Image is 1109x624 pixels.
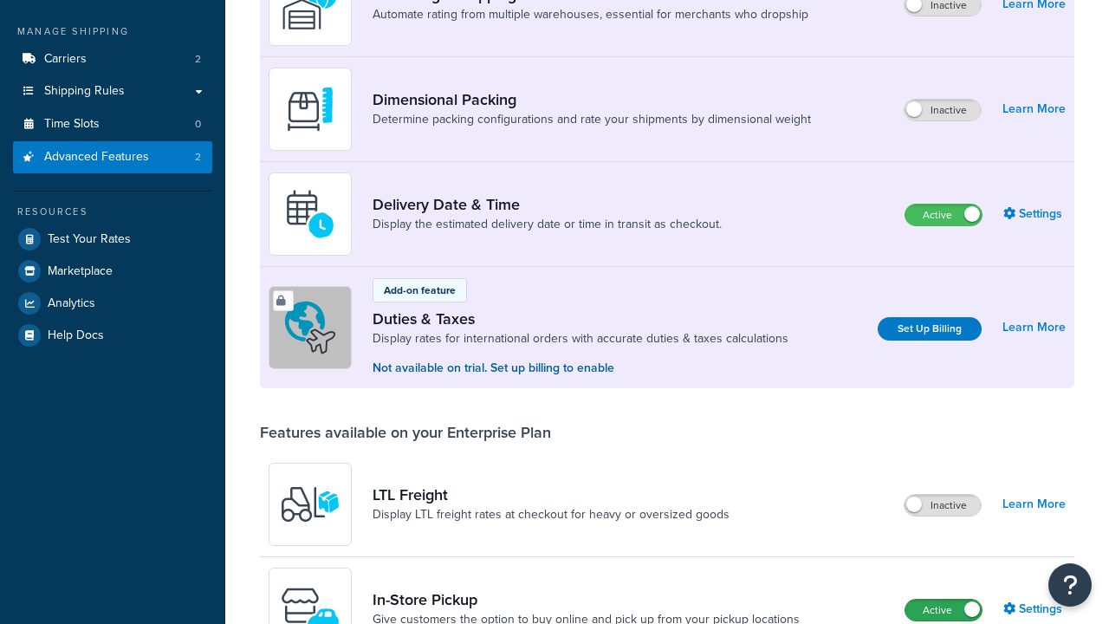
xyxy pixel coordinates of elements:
[905,600,982,621] label: Active
[13,288,212,319] a: Analytics
[13,43,212,75] li: Carriers
[13,141,212,173] a: Advanced Features2
[44,150,149,165] span: Advanced Features
[905,205,982,225] label: Active
[1003,202,1066,226] a: Settings
[373,330,788,348] a: Display rates for international orders with accurate duties & taxes calculations
[373,90,811,109] a: Dimensional Packing
[48,264,113,279] span: Marketplace
[195,52,201,67] span: 2
[13,320,212,351] a: Help Docs
[1048,563,1092,607] button: Open Resource Center
[373,216,722,233] a: Display the estimated delivery date or time in transit as checkout.
[280,79,340,140] img: DTVBYsAAAAAASUVORK5CYII=
[13,224,212,255] a: Test Your Rates
[373,506,730,523] a: Display LTL freight rates at checkout for heavy or oversized goods
[373,309,788,328] a: Duties & Taxes
[373,485,730,504] a: LTL Freight
[13,108,212,140] a: Time Slots0
[44,52,87,67] span: Carriers
[13,75,212,107] a: Shipping Rules
[905,495,981,516] label: Inactive
[384,283,456,298] p: Add-on feature
[878,317,982,341] a: Set Up Billing
[905,100,981,120] label: Inactive
[373,195,722,214] a: Delivery Date & Time
[373,359,788,378] p: Not available on trial. Set up billing to enable
[195,150,201,165] span: 2
[373,590,800,609] a: In-Store Pickup
[1002,97,1066,121] a: Learn More
[280,184,340,244] img: gfkeb5ejjkALwAAAABJRU5ErkJggg==
[1002,315,1066,340] a: Learn More
[280,474,340,535] img: y79ZsPf0fXUFUhFXDzUgf+ktZg5F2+ohG75+v3d2s1D9TjoU8PiyCIluIjV41seZevKCRuEjTPPOKHJsQcmKCXGdfprl3L4q7...
[13,43,212,75] a: Carriers2
[13,24,212,39] div: Manage Shipping
[48,328,104,343] span: Help Docs
[1002,492,1066,517] a: Learn More
[13,108,212,140] li: Time Slots
[44,84,125,99] span: Shipping Rules
[1003,597,1066,621] a: Settings
[13,256,212,287] a: Marketplace
[48,232,131,247] span: Test Your Rates
[195,117,201,132] span: 0
[48,296,95,311] span: Analytics
[13,205,212,219] div: Resources
[373,6,808,23] a: Automate rating from multiple warehouses, essential for merchants who dropship
[373,111,811,128] a: Determine packing configurations and rate your shipments by dimensional weight
[260,423,551,442] div: Features available on your Enterprise Plan
[13,141,212,173] li: Advanced Features
[44,117,100,132] span: Time Slots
